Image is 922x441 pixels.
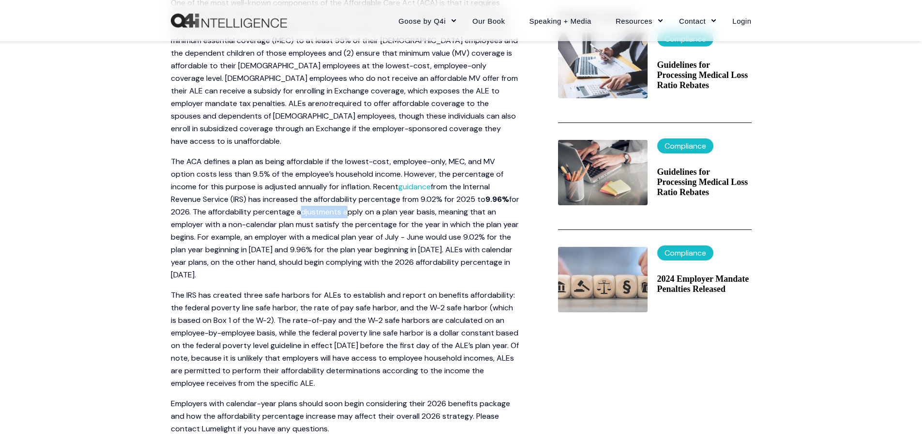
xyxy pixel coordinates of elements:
[319,98,332,108] span: not
[485,194,509,204] span: 9.96%
[657,138,713,153] label: Compliance
[657,245,713,260] label: Compliance
[558,140,648,205] img: Idea of processing rebates. Someone sitting at a laptop and working.
[171,398,510,434] span: Employers with calendar-year plans should soon begin considering their 2026 benefits package and ...
[171,14,287,28] a: Back to Home
[558,247,648,312] img: compliance icons small
[171,290,519,388] span: The IRS has created three safe harbors for ALEs to establish and report on benefits affordability...
[657,60,752,91] a: Guidelines for Processing Medical Loss Ratio Rebates
[705,320,922,441] iframe: Chat Widget
[657,274,752,294] a: 2024 Employer Mandate Penalties Released
[171,156,503,192] span: The ACA defines a plan as being affordable if the lowest-cost, employee-only, MEC, and MV option ...
[558,33,648,98] img: Person sitting at a computer and calculating something on a calculator
[171,194,519,280] span: for 2026. The affordability percentage adjustments apply on a plan year basis, meaning that an em...
[171,14,287,28] img: Q4intelligence, LLC logo
[171,98,516,146] span: required to offer affordable coverage to the spouses and dependents of [DEMOGRAPHIC_DATA] employe...
[657,167,752,198] a: Guidelines for Processing Medical Loss Ratio Rebates
[398,182,431,192] a: guidance
[171,182,490,204] span: from the Internal Revenue Service (IRS) has increased the affordability percentage from 9.02% for...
